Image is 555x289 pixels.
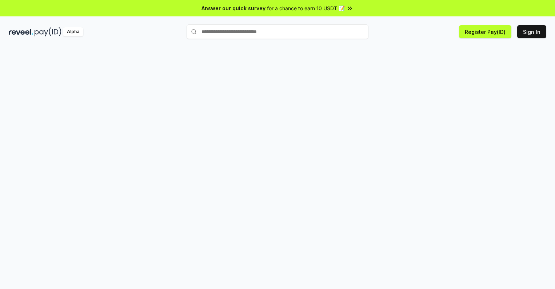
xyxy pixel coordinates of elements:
[63,27,83,36] div: Alpha
[201,4,265,12] span: Answer our quick survey
[267,4,345,12] span: for a chance to earn 10 USDT 📝
[517,25,546,38] button: Sign In
[9,27,33,36] img: reveel_dark
[459,25,511,38] button: Register Pay(ID)
[35,27,61,36] img: pay_id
